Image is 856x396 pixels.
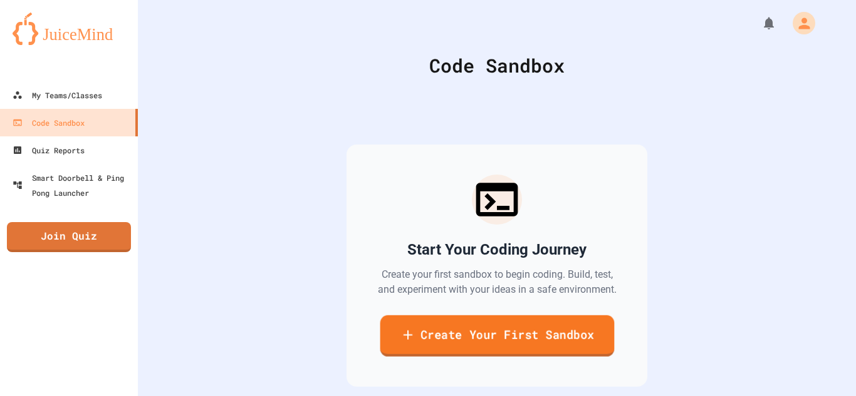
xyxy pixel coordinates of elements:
p: Create your first sandbox to begin coding. Build, test, and experiment with your ideas in a safe ... [377,267,617,297]
div: Quiz Reports [13,143,85,158]
div: My Notifications [738,13,780,34]
div: Code Sandbox [13,115,85,130]
h2: Start Your Coding Journey [407,240,587,260]
div: My Account [780,9,818,38]
div: My Teams/Classes [13,88,102,103]
img: logo-orange.svg [13,13,125,45]
a: Join Quiz [7,222,131,252]
a: Create Your First Sandbox [380,315,614,357]
div: Code Sandbox [169,51,825,79]
div: Smart Doorbell & Ping Pong Launcher [13,170,133,200]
